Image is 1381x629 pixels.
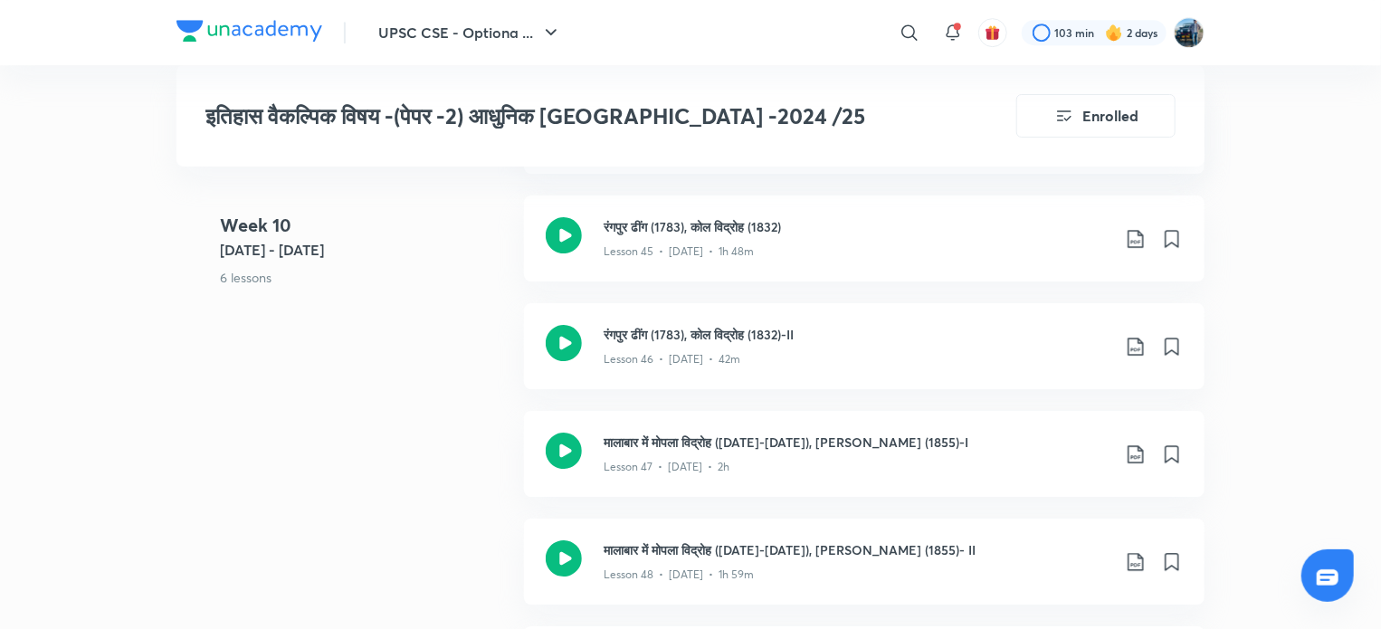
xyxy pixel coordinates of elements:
[604,243,754,260] p: Lesson 45 • [DATE] • 1h 48m
[604,217,1110,236] h3: रंगपुर ढींग (1783), कोल विद्रोह (1832)
[176,20,322,42] img: Company Logo
[604,325,1110,344] h3: रंगपुर ढींग (1783), कोल विद्रोह (1832)-II
[220,269,510,288] p: 6 lessons
[524,519,1205,626] a: मालाबार में मोपला विद्रोह ([DATE]-[DATE]), [PERSON_NAME] (1855)- IILesson 48 • [DATE] • 1h 59m
[604,459,729,475] p: Lesson 47 • [DATE] • 2h
[604,433,1110,452] h3: मालाबार में मोपला विद्रोह ([DATE]-[DATE]), [PERSON_NAME] (1855)-I
[604,540,1110,559] h3: मालाबार में मोपला विद्रोह ([DATE]-[DATE]), [PERSON_NAME] (1855)- II
[985,24,1001,41] img: avatar
[524,303,1205,411] a: रंगपुर ढींग (1783), कोल विद्रोह (1832)-IILesson 46 • [DATE] • 42m
[220,240,510,262] h5: [DATE] - [DATE]
[205,103,914,129] h3: इतिहास वैकल्पिक विषय -(पेपर -2) आधुनिक [GEOGRAPHIC_DATA] -2024 /25
[604,351,740,367] p: Lesson 46 • [DATE] • 42m
[1174,17,1205,48] img: I A S babu
[176,20,322,46] a: Company Logo
[367,14,573,51] button: UPSC CSE - Optiona ...
[604,567,754,583] p: Lesson 48 • [DATE] • 1h 59m
[978,18,1007,47] button: avatar
[1105,24,1123,42] img: streak
[524,411,1205,519] a: मालाबार में मोपला विद्रोह ([DATE]-[DATE]), [PERSON_NAME] (1855)-ILesson 47 • [DATE] • 2h
[220,213,510,240] h4: Week 10
[1016,94,1176,138] button: Enrolled
[524,195,1205,303] a: रंगपुर ढींग (1783), कोल विद्रोह (1832)Lesson 45 • [DATE] • 1h 48m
